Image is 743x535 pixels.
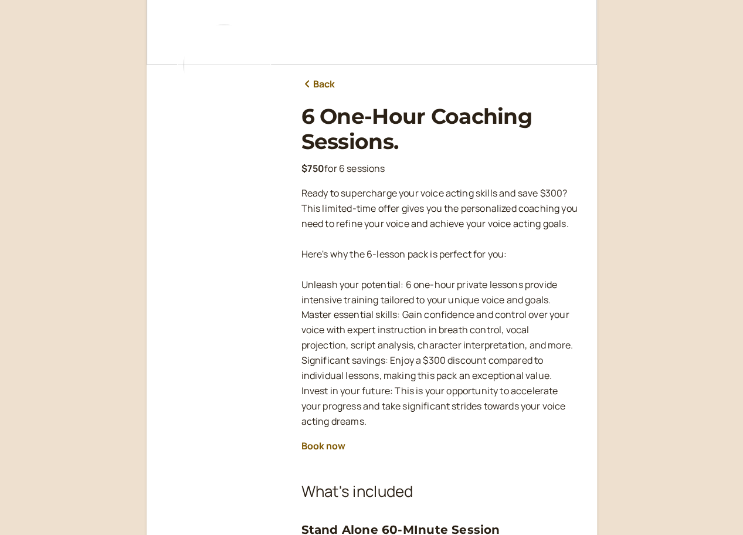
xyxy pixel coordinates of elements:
h1: 6 One-Hour Coaching Sessions. [301,104,578,154]
a: Back [301,77,335,92]
b: $750 [301,162,325,175]
div: for 6 sessions [301,161,578,177]
button: Book now [301,441,345,451]
h2: What's included [301,480,578,503]
p: Ready to supercharge your voice acting skills and save $300? This limited-time offer gives you th... [301,186,578,429]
